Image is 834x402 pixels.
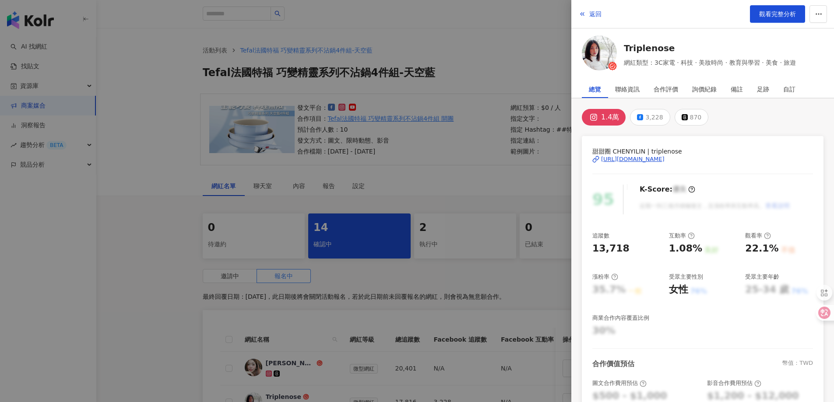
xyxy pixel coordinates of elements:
[750,5,805,23] a: 觀看完整分析
[582,35,617,70] img: KOL Avatar
[615,80,640,98] div: 聯絡資訊
[592,273,618,281] div: 漲粉率
[592,359,634,369] div: 合作價值預估
[669,242,702,255] div: 1.08%
[782,359,813,369] div: 幣值：TWD
[731,80,743,98] div: 備註
[601,111,619,123] div: 1.4萬
[630,109,670,126] button: 3,228
[624,58,796,67] span: 網紅類型：3C家電 · 科技 · 美妝時尚 · 教育與學習 · 美食 · 旅遊
[601,155,665,163] div: [URL][DOMAIN_NAME]
[745,273,779,281] div: 受眾主要年齡
[589,10,602,17] span: 返回
[592,232,609,240] div: 追蹤數
[592,147,813,156] span: 甜甜圈 CHENYILIN | triplenose
[624,42,796,54] a: Triplenose
[592,379,647,387] div: 圖文合作費用預估
[578,5,602,23] button: 返回
[692,80,717,98] div: 詢價紀錄
[592,314,649,322] div: 商業合作內容覆蓋比例
[640,185,695,194] div: K-Score :
[582,109,626,126] button: 1.4萬
[669,273,703,281] div: 受眾主要性別
[759,10,796,17] span: 觀看完整分析
[669,283,688,297] div: 女性
[745,242,778,255] div: 22.1%
[592,242,630,255] div: 13,718
[783,80,795,98] div: 自訂
[582,35,617,73] a: KOL Avatar
[592,155,813,163] a: [URL][DOMAIN_NAME]
[675,109,709,126] button: 870
[757,80,769,98] div: 足跡
[589,80,601,98] div: 總覽
[669,232,695,240] div: 互動率
[690,111,702,123] div: 870
[707,379,761,387] div: 影音合作費用預估
[654,80,678,98] div: 合作評價
[645,111,663,123] div: 3,228
[745,232,771,240] div: 觀看率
